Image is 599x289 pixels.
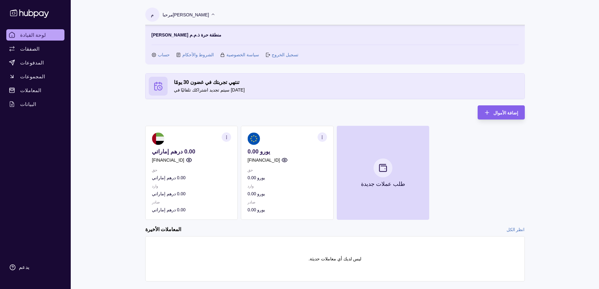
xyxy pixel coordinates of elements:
a: سياسة الخصوصية [226,51,259,58]
font: [DATE] [231,87,245,92]
a: الشروط والأحكام [182,51,214,58]
font: 0.00 درهم إماراتي [152,207,186,212]
font: انظر الكل [507,227,525,232]
button: طلب عملات جديدة [336,126,429,220]
img: الاتحاد الأوروبي [247,132,260,145]
font: طلب عملات جديدة [361,181,405,187]
font: الشروط والأحكام [182,52,214,57]
font: [PERSON_NAME] [173,12,209,17]
font: المدفوعات [20,59,44,66]
font: حق [247,168,253,172]
a: المجموعات [6,71,64,82]
font: ليس لديك أي معاملات حديثة. [308,256,361,261]
font: [FINANCIAL_ID] [247,158,280,163]
font: حق [152,168,157,172]
img: ae [152,132,164,145]
a: حساب [158,51,170,58]
font: صادر [247,200,255,204]
font: تسجيل الخروج [272,52,298,57]
a: يدعم [6,261,64,274]
a: تسجيل الخروج [272,51,298,58]
font: يورو 0.00 [247,148,270,155]
font: يورو 0.00 [247,191,265,196]
font: 0.00 درهم إماراتي [152,148,195,155]
a: البيانات [6,98,64,110]
font: حساب [158,52,170,57]
font: صادر [152,200,160,204]
font: إضافة الأموال [493,110,519,115]
a: انظر الكل [507,226,525,233]
font: يورو 0.00 [247,207,265,212]
font: وارد [152,184,158,188]
font: لوحة القيادة [20,32,46,38]
font: يدعم [19,264,29,270]
a: المدفوعات [6,57,64,68]
font: وارد [247,184,254,188]
a: الصفقات [6,43,64,54]
font: الصفقات [20,46,40,52]
font: يورو 0.00 [247,175,265,180]
font: 0.00 درهم إماراتي [152,191,186,196]
font: البيانات [20,101,36,107]
font: 0.00 درهم إماراتي [152,175,186,180]
font: المعاملات [20,87,42,93]
button: إضافة الأموال [478,105,525,119]
font: م [151,12,154,17]
font: [FINANCIAL_ID] [152,158,184,163]
font: سياسة الخصوصية [226,52,259,57]
a: لوحة القيادة [6,29,64,41]
font: تنتهي تجربتك في غضون 30 يومًا [174,80,239,85]
font: المعاملات الأخيرة [145,227,181,232]
font: سيتم تجديد اشتراكك تلقائيًا في [174,87,230,92]
font: المجموعات [20,73,45,80]
font: [PERSON_NAME] منطقة حرة ذ.م.م [152,32,222,37]
font: مرحبا [163,12,173,17]
a: المعاملات [6,85,64,96]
